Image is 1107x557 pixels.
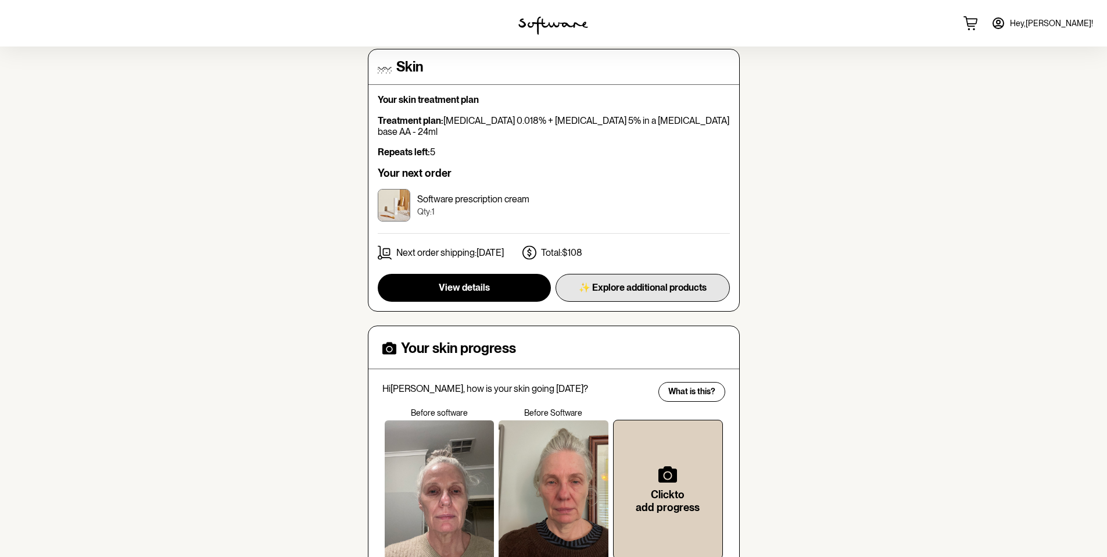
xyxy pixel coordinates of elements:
h4: Your skin progress [401,340,516,357]
button: View details [378,274,551,302]
span: View details [439,282,490,293]
p: Software prescription cream [417,194,529,205]
p: Total: $108 [541,247,582,258]
strong: Repeats left: [378,147,430,158]
p: Your skin treatment plan [378,94,730,105]
button: What is this? [658,382,725,402]
h4: Skin [396,59,423,76]
strong: Treatment plan: [378,115,443,126]
span: What is this? [668,387,715,397]
img: software logo [518,16,588,35]
p: 5 [378,147,730,158]
p: Hi [PERSON_NAME] , how is your skin going [DATE]? [382,383,651,394]
img: ckrj7zkjy00033h5xptmbqh6o.jpg [378,189,410,222]
p: Before Software [496,408,611,418]
p: Before software [382,408,497,418]
span: Hey, [PERSON_NAME] ! [1010,19,1093,28]
p: Qty: 1 [417,207,529,217]
h6: Click to add progress [632,488,704,513]
h6: Your next order [378,167,730,180]
span: ✨ Explore additional products [579,282,707,293]
a: Hey,[PERSON_NAME]! [984,9,1100,37]
p: [MEDICAL_DATA] 0.018% + [MEDICAL_DATA] 5% in a [MEDICAL_DATA] base AA - 24ml [378,115,730,137]
button: ✨ Explore additional products [556,274,730,302]
p: Next order shipping: [DATE] [396,247,504,258]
